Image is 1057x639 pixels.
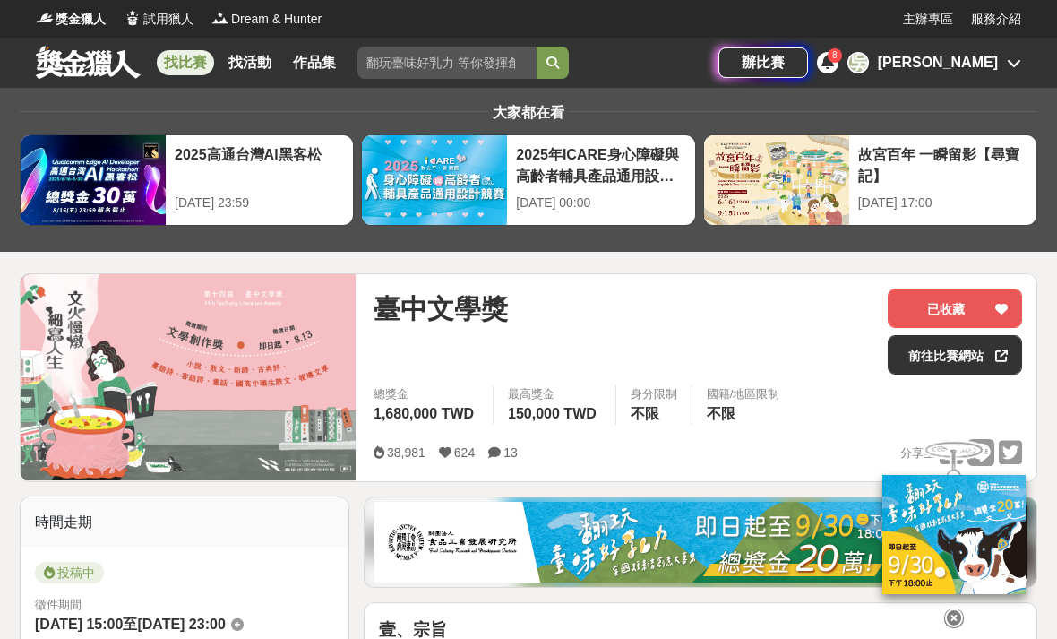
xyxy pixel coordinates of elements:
[286,50,343,75] a: 作品集
[21,274,356,480] img: Cover Image
[361,134,695,226] a: 2025年ICARE身心障礙與高齡者輔具產品通用設計競賽[DATE] 00:00
[971,10,1021,29] a: 服務介紹
[707,385,780,403] div: 國籍/地區限制
[357,47,537,79] input: 翻玩臺味好乳力 等你發揮創意！
[888,289,1022,328] button: 已收藏
[832,50,838,60] span: 8
[858,194,1027,212] div: [DATE] 17:00
[858,144,1027,185] div: 故宮百年 一瞬留影【尋寶記】
[21,497,348,548] div: 時間走期
[137,617,225,632] span: [DATE] 23:00
[703,134,1037,226] a: 故宮百年 一瞬留影【尋寶記】[DATE] 17:00
[508,406,597,421] span: 150,000 TWD
[35,598,82,611] span: 徵件期間
[231,10,322,29] span: Dream & Hunter
[124,9,142,27] img: Logo
[387,445,425,460] span: 38,981
[175,144,344,185] div: 2025高通台灣AI黑客松
[888,335,1022,375] a: 前往比賽網站
[20,134,354,226] a: 2025高通台灣AI黑客松[DATE] 23:59
[488,105,569,120] span: 大家都在看
[878,52,998,73] div: [PERSON_NAME]
[221,50,279,75] a: 找活動
[374,289,508,329] span: 臺中文學獎
[211,10,322,29] a: LogoDream & Hunter
[56,10,106,29] span: 獎金獵人
[123,617,137,632] span: 至
[143,10,193,29] span: 試用獵人
[903,10,953,29] a: 主辦專區
[508,385,601,403] span: 最高獎金
[35,562,104,583] span: 投稿中
[374,502,1027,583] img: b0ef2173-5a9d-47ad-b0e3-de335e335c0a.jpg
[379,620,447,639] strong: 壹、宗旨
[36,10,106,29] a: Logo獎金獵人
[124,10,193,29] a: Logo試用獵人
[35,617,123,632] span: [DATE] 15:00
[157,50,214,75] a: 找比賽
[211,9,229,27] img: Logo
[882,475,1026,594] img: ff197300-f8ee-455f-a0ae-06a3645bc375.jpg
[374,385,478,403] span: 總獎金
[454,445,475,460] span: 624
[175,194,344,212] div: [DATE] 23:59
[374,406,474,421] span: 1,680,000 TWD
[516,144,685,185] div: 2025年ICARE身心障礙與高齡者輔具產品通用設計競賽
[36,9,54,27] img: Logo
[631,406,659,421] span: 不限
[503,445,518,460] span: 13
[718,47,808,78] a: 辦比賽
[631,385,677,403] div: 身分限制
[847,52,869,73] div: 吳
[707,406,735,421] span: 不限
[516,194,685,212] div: [DATE] 00:00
